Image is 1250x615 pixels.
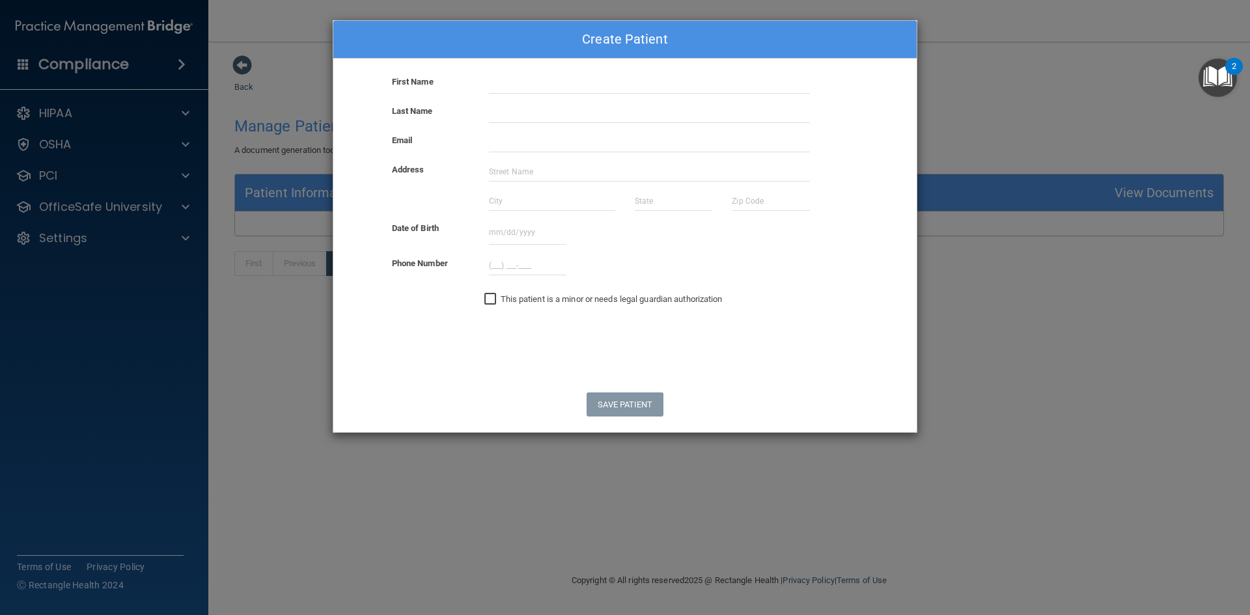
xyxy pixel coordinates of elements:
b: Address [392,165,424,174]
input: City [489,191,615,211]
input: Zip Code [732,191,809,211]
div: 2 [1232,66,1236,83]
input: This patient is a minor or needs legal guardian authorization [484,294,499,305]
div: Create Patient [333,21,917,59]
b: Last Name [392,106,433,116]
input: mm/dd/yyyy [489,221,566,245]
input: State [635,191,712,211]
b: Email [392,135,413,145]
b: Phone Number [392,258,448,268]
button: Save Patient [587,392,663,417]
input: Street Name [489,162,810,182]
b: Date of Birth [392,223,439,233]
button: Open Resource Center, 2 new notifications [1199,59,1237,97]
label: This patient is a minor or needs legal guardian authorization [484,292,723,307]
input: (___) ___-____ [489,256,566,275]
b: First Name [392,77,434,87]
